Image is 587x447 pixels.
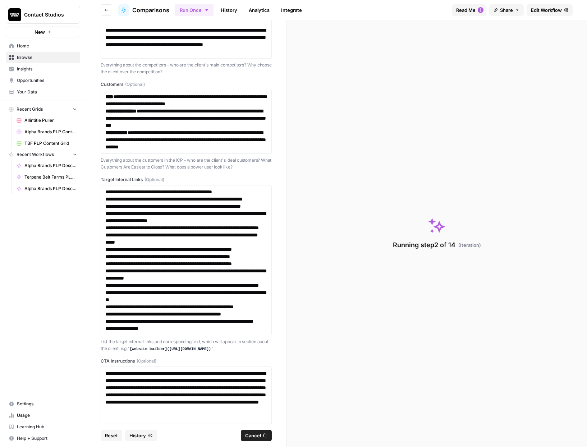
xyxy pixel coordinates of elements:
button: Read Me [452,4,486,16]
span: New [35,28,45,36]
label: Target Internal Links [101,176,272,183]
span: Read Me [456,6,476,14]
span: Reset [105,432,118,439]
a: Analytics [244,4,274,16]
a: Usage [6,410,80,421]
span: TBF PLP Content Grid [24,140,77,147]
span: (Optional) [137,358,156,364]
a: Edit Workflow [527,4,573,16]
button: Recent Grids [6,104,80,115]
span: Recent Grids [17,106,43,112]
span: Contact Studios [24,11,68,18]
button: Reset [101,430,122,441]
a: Integrate [277,4,306,16]
button: Share [489,4,524,16]
span: Help + Support [17,435,77,442]
span: (Optional) [145,176,164,183]
a: TBF PLP Content Grid [13,138,80,149]
span: Your Data [17,89,77,95]
a: Insights [6,63,80,75]
span: ( Iteration ) [458,241,481,249]
a: Comparisons [118,4,169,16]
button: Run Once [175,4,214,16]
span: Usage [17,412,77,419]
a: History [216,4,242,16]
span: Comparisons [132,6,169,14]
label: CTA Instructions [101,358,272,364]
span: Recent Workflows [17,151,54,158]
span: Browse [17,54,77,61]
span: Edit Workflow [531,6,562,14]
span: Home [17,43,77,49]
a: Settings [6,398,80,410]
span: Settings [17,401,77,407]
a: Alpha Brands PLP Descriptions (v2) LONG TEXT [13,183,80,194]
button: Recent Workflows [6,149,80,160]
a: Your Data [6,86,80,98]
button: History [125,430,157,441]
a: Alpha Brands PLP Content Grid [13,126,80,138]
div: Running step 2 of 14 [393,240,481,250]
p: List the target internal links and corresponding text, which will appear in section about the cli... [101,338,272,352]
span: Allintitle Puller [24,117,77,124]
button: Help + Support [6,433,80,444]
span: Learning Hub [17,424,77,430]
label: Customers [101,81,272,88]
span: Alpha Brands PLP Descriptions (v2) [24,162,77,169]
span: Opportunities [17,77,77,84]
span: Cancel [245,432,261,439]
a: Learning Hub [6,421,80,433]
span: Share [500,6,513,14]
button: New [6,27,80,37]
a: Alpha Brands PLP Descriptions (v2) [13,160,80,171]
a: Home [6,40,80,52]
span: Alpha Brands PLP Descriptions (v2) LONG TEXT [24,185,77,192]
span: History [129,432,146,439]
img: Contact Studios Logo [8,8,21,21]
span: (Optional) [125,81,145,88]
p: Everything about the customers in the ICP - who are the client's ideal customers? What Customers ... [101,157,272,171]
a: Browse [6,52,80,63]
p: Everything about the competitors - who are the client's main competitors? Why choose the client o... [101,61,272,75]
span: Alpha Brands PLP Content Grid [24,129,77,135]
button: Cancel [241,430,272,441]
a: Terpene Belt Farms PLP Descriptions (Text Output v2) [13,171,80,183]
a: Opportunities [6,75,80,86]
button: Workspace: Contact Studios [6,6,80,24]
a: Allintitle Puller [13,115,80,126]
span: Insights [17,66,77,72]
span: Terpene Belt Farms PLP Descriptions (Text Output v2) [24,174,77,180]
code: [website builder]([URL][DOMAIN_NAME]) [128,347,213,351]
